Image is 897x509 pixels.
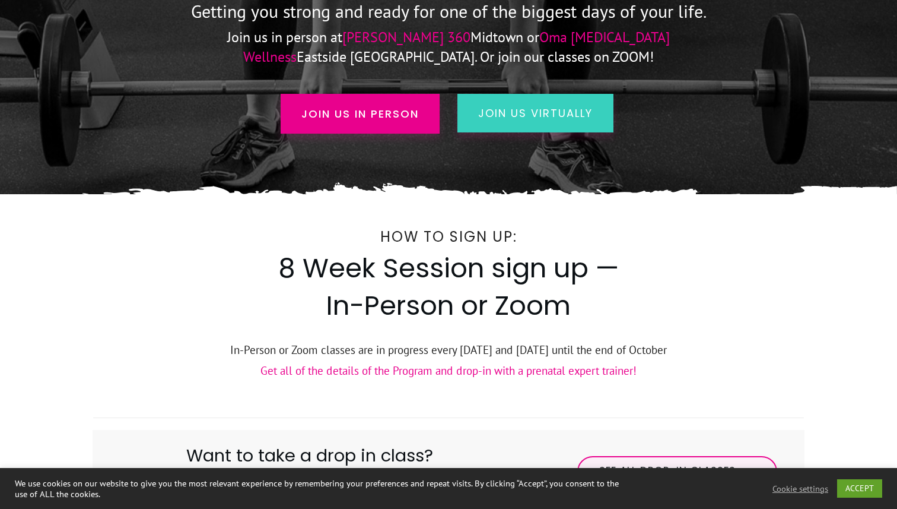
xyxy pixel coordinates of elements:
[380,227,517,246] span: How to Sign Up:
[15,478,622,499] div: We use cookies on our website to give you the most relevant experience by remembering your prefer...
[278,249,619,324] span: 8 Week Session sign up — In-Person or Zoom
[260,363,637,378] a: Get all of the details of the Program and drop-in with a prenatal expert trainer!
[837,479,882,498] a: ACCEPT
[177,28,720,67] p: Join us in person at Midtown or Eastside [GEOGRAPHIC_DATA]. Or join our classes on ZOOM!
[186,444,433,467] span: Want to take a drop in class?
[457,94,613,132] a: join us virtually
[342,28,470,46] span: [PERSON_NAME] 360
[243,28,670,65] span: Oma [MEDICAL_DATA] Wellness
[772,483,828,494] a: Cookie settings
[93,340,804,360] p: In-Person or Zoom classes are in progress every [DATE] and [DATE] until the end of October
[599,465,736,478] span: See All Drop-in Classes
[301,106,419,122] span: Join us in person
[577,456,777,487] a: See All Drop-in Classes
[478,106,593,121] span: join us virtually
[281,94,440,134] a: Join us in person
